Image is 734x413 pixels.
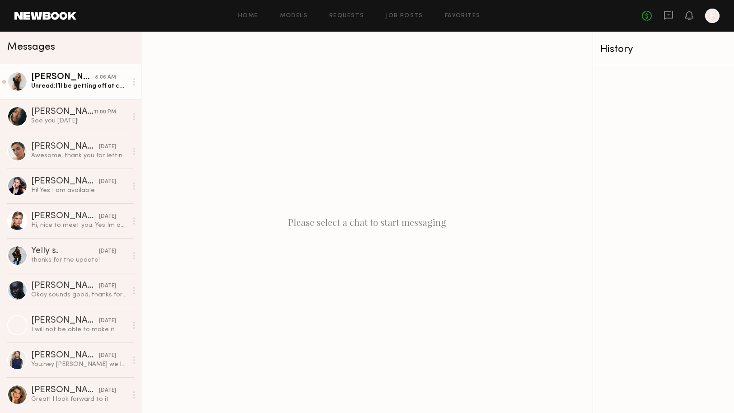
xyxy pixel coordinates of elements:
[99,247,116,256] div: [DATE]
[31,282,99,291] div: [PERSON_NAME]
[280,13,308,19] a: Models
[445,13,481,19] a: Favorites
[94,108,116,117] div: 11:00 PM
[31,247,99,256] div: Yelly s.
[31,82,127,90] div: Unread: I’ll be getting off at convent station in the next 10 mins sorry I’m so early! I’ll proba...
[99,386,116,395] div: [DATE]
[99,178,116,186] div: [DATE]
[31,73,95,82] div: [PERSON_NAME]
[99,212,116,221] div: [DATE]
[95,73,116,82] div: 8:06 AM
[99,282,116,291] div: [DATE]
[31,177,99,186] div: [PERSON_NAME]
[7,42,55,52] span: Messages
[705,9,720,23] a: F
[31,256,127,264] div: thanks for the update!
[31,291,127,299] div: Okay sounds good, thanks for the update!
[31,186,127,195] div: Hi! Yes I am available
[31,117,127,125] div: See you [DATE]!
[31,212,99,221] div: [PERSON_NAME]
[31,108,94,117] div: [PERSON_NAME]
[238,13,258,19] a: Home
[31,151,127,160] div: Awesome, thank you for letting me know. Looking forward to it!
[31,325,127,334] div: I will not be able to make it
[99,352,116,360] div: [DATE]
[99,143,116,151] div: [DATE]
[31,395,127,404] div: Great! I look forward to it
[386,13,423,19] a: Job Posts
[31,386,99,395] div: [PERSON_NAME]
[141,32,593,413] div: Please select a chat to start messaging
[31,316,99,325] div: [PERSON_NAME]
[31,360,127,369] div: You: hey [PERSON_NAME] we love your look, I am casting a photo/video shoot for the brand L'eggs f...
[600,44,727,55] div: History
[99,317,116,325] div: [DATE]
[31,142,99,151] div: [PERSON_NAME]
[329,13,364,19] a: Requests
[31,221,127,230] div: Hi, nice to meet you. Yes Im available. Also, my Instagram is @meggirll. Thank you!
[31,351,99,360] div: [PERSON_NAME]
